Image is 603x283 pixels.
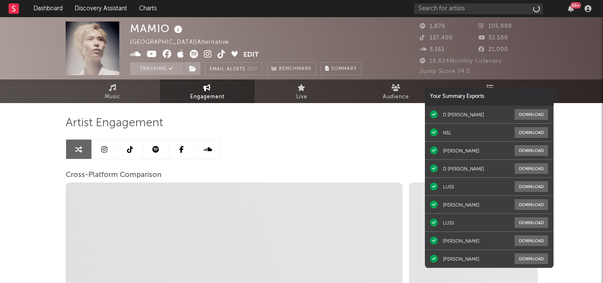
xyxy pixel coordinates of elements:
div: [GEOGRAPHIC_DATA] | Alternative [130,37,239,48]
em: Off [248,67,258,72]
span: Audience [383,92,409,102]
a: Playlists/Charts [443,79,538,103]
span: Cross-Platform Comparison [66,170,161,180]
span: 105,909 [479,24,512,29]
button: Download [515,181,548,192]
span: Live [296,92,307,102]
button: Download [515,199,548,210]
div: D [PERSON_NAME] [443,112,484,118]
span: Summary [331,67,357,71]
span: Engagement [190,92,224,102]
div: [PERSON_NAME] [443,238,479,244]
span: 1,876 [420,24,445,29]
div: NSL [443,130,451,136]
span: Music [105,92,121,102]
span: 21,000 [479,47,508,52]
button: Download [515,109,548,120]
button: Download [515,217,548,228]
span: 137,400 [420,35,453,41]
span: 3,161 [420,47,445,52]
div: MAMIO [130,21,185,36]
a: Live [255,79,349,103]
div: Your Summary Exports [425,88,554,106]
button: Download [515,163,548,174]
div: D [PERSON_NAME] [443,166,484,172]
div: [PERSON_NAME] [443,256,479,262]
input: Search for artists [414,3,543,14]
button: Edit [243,50,259,61]
div: LUSS [443,184,454,190]
span: 32,500 [479,35,508,41]
button: Download [515,145,548,156]
span: Benchmark [279,64,312,74]
button: Download [515,253,548,264]
div: [PERSON_NAME] [443,148,479,154]
a: Music [66,79,160,103]
a: Benchmark [267,62,316,75]
span: Jump Score: 74.0 [420,69,470,74]
button: Email AlertsOff [205,62,263,75]
div: LUSS [443,220,454,226]
a: Engagement [160,79,255,103]
span: 18,824 Monthly Listeners [420,58,502,64]
button: Download [515,127,548,138]
span: Artist Engagement [66,118,163,128]
div: 99 + [570,2,581,9]
div: [PERSON_NAME] [443,202,479,208]
button: 99+ [568,5,574,12]
a: Audience [349,79,443,103]
button: Download [515,235,548,246]
button: Summary [321,62,361,75]
button: Tracking [130,62,184,75]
